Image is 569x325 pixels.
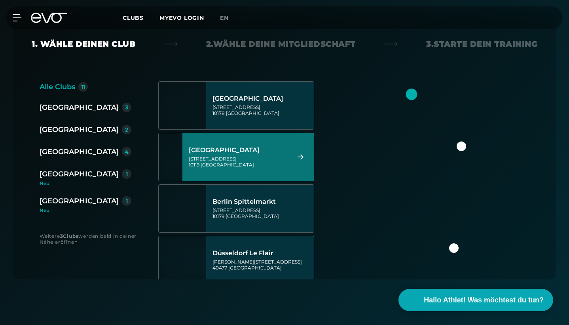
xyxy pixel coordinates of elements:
div: [GEOGRAPHIC_DATA] [212,95,311,103]
span: Hallo Athlet! Was möchtest du tun? [424,295,544,306]
div: [GEOGRAPHIC_DATA] [189,146,288,154]
div: 1. Wähle deinen Club [32,38,135,50]
div: 1 [126,198,128,204]
div: 4 [125,149,129,155]
div: [PERSON_NAME][STREET_ADDRESS] 40477 [GEOGRAPHIC_DATA] [212,259,311,271]
div: [STREET_ADDRESS] 10179 [GEOGRAPHIC_DATA] [212,207,311,219]
span: en [220,14,229,21]
span: Clubs [123,14,144,21]
div: [GEOGRAPHIC_DATA] [40,124,119,135]
div: Alle Clubs [40,81,75,92]
div: 1 [126,171,128,177]
div: Düsseldorf Le Flair [212,249,311,257]
div: [GEOGRAPHIC_DATA] [40,102,119,113]
div: 2 [125,127,128,132]
div: [GEOGRAPHIC_DATA] [40,146,119,157]
div: Neu [40,181,138,186]
strong: 3 [60,233,63,239]
a: Clubs [123,14,159,21]
div: Weitere werden bald in deiner Nähe eröffnen [40,233,142,245]
div: [GEOGRAPHIC_DATA] [40,168,119,180]
div: 11 [81,84,85,90]
div: [GEOGRAPHIC_DATA] [40,195,119,206]
div: 2. Wähle deine Mitgliedschaft [206,38,356,50]
button: Hallo Athlet! Was möchtest du tun? [398,289,553,311]
a: MYEVO LOGIN [159,14,204,21]
strong: Clubs [63,233,78,239]
div: 3. Starte dein Training [426,38,537,50]
div: [STREET_ADDRESS] 10178 [GEOGRAPHIC_DATA] [212,104,311,116]
div: [STREET_ADDRESS] 10119 [GEOGRAPHIC_DATA] [189,156,288,168]
a: en [220,13,238,23]
div: 3 [125,105,128,110]
div: Berlin Spittelmarkt [212,198,311,206]
div: Neu [40,208,131,213]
